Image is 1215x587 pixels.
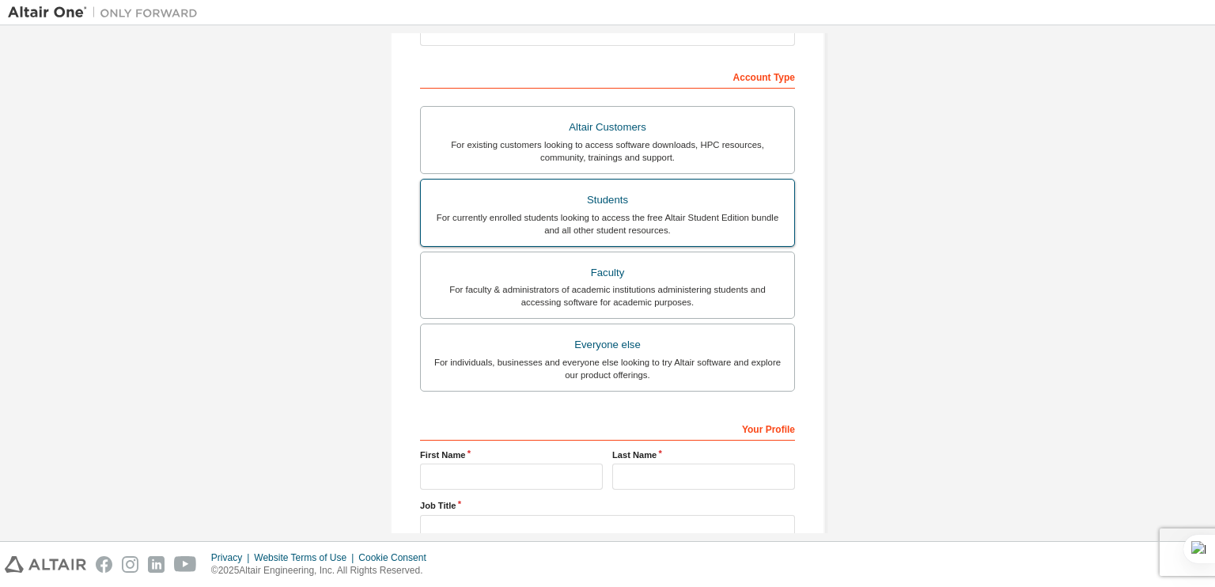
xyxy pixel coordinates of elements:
div: Everyone else [430,334,785,356]
div: For individuals, businesses and everyone else looking to try Altair software and explore our prod... [430,356,785,381]
div: Privacy [211,551,254,564]
img: linkedin.svg [148,556,165,573]
div: Cookie Consent [358,551,435,564]
img: Altair One [8,5,206,21]
img: youtube.svg [174,556,197,573]
p: © 2025 Altair Engineering, Inc. All Rights Reserved. [211,564,436,578]
label: First Name [420,449,603,461]
div: For faculty & administrators of academic institutions administering students and accessing softwa... [430,283,785,309]
div: For currently enrolled students looking to access the free Altair Student Edition bundle and all ... [430,211,785,237]
div: For existing customers looking to access software downloads, HPC resources, community, trainings ... [430,138,785,164]
img: facebook.svg [96,556,112,573]
div: Faculty [430,262,785,284]
div: Your Profile [420,415,795,441]
div: Account Type [420,63,795,89]
div: Website Terms of Use [254,551,358,564]
img: altair_logo.svg [5,556,86,573]
div: Students [430,189,785,211]
label: Job Title [420,499,795,512]
img: instagram.svg [122,556,138,573]
label: Last Name [612,449,795,461]
div: Altair Customers [430,116,785,138]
